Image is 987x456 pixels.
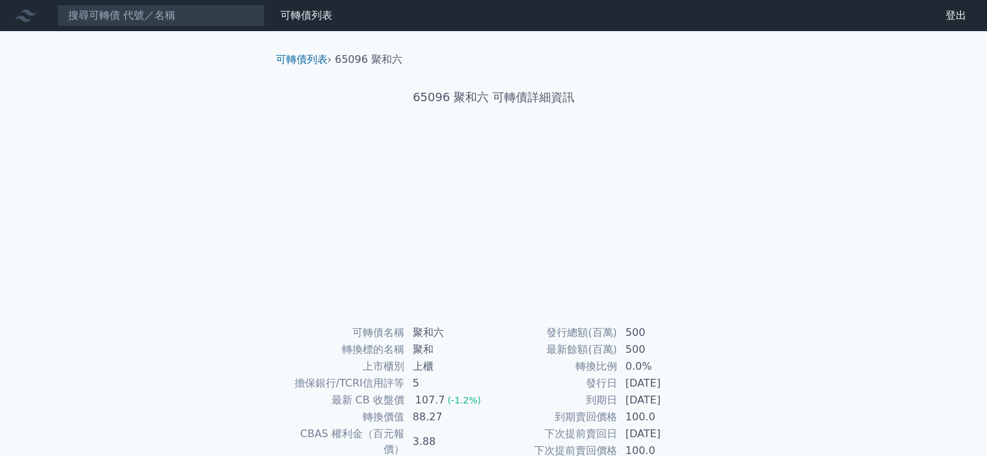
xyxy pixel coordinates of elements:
td: 100.0 [618,409,707,426]
td: 轉換價值 [281,409,405,426]
h1: 65096 聚和六 可轉債詳細資訊 [265,88,722,106]
input: 搜尋可轉債 代號／名稱 [57,5,265,27]
a: 可轉債列表 [276,53,328,66]
td: [DATE] [618,426,707,442]
td: 0.0% [618,358,707,375]
td: 88.27 [405,409,494,426]
td: 聚和六 [405,324,494,341]
div: 107.7 [413,392,448,408]
td: 可轉債名稱 [281,324,405,341]
td: 到期日 [494,392,618,409]
a: 登出 [935,5,977,26]
td: 500 [618,324,707,341]
td: 發行日 [494,375,618,392]
td: 到期賣回價格 [494,409,618,426]
td: 最新 CB 收盤價 [281,392,405,409]
td: 聚和 [405,341,494,358]
td: 擔保銀行/TCRI信用評等 [281,375,405,392]
td: [DATE] [618,392,707,409]
a: 可轉債列表 [280,9,332,21]
td: 5 [405,375,494,392]
li: 65096 聚和六 [335,52,402,67]
td: 轉換比例 [494,358,618,375]
td: 500 [618,341,707,358]
td: 下次提前賣回日 [494,426,618,442]
td: [DATE] [618,375,707,392]
td: 轉換標的名稱 [281,341,405,358]
span: (-1.2%) [448,395,481,405]
td: 最新餘額(百萬) [494,341,618,358]
td: 上櫃 [405,358,494,375]
td: 發行總額(百萬) [494,324,618,341]
td: 上市櫃別 [281,358,405,375]
li: › [276,52,332,67]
